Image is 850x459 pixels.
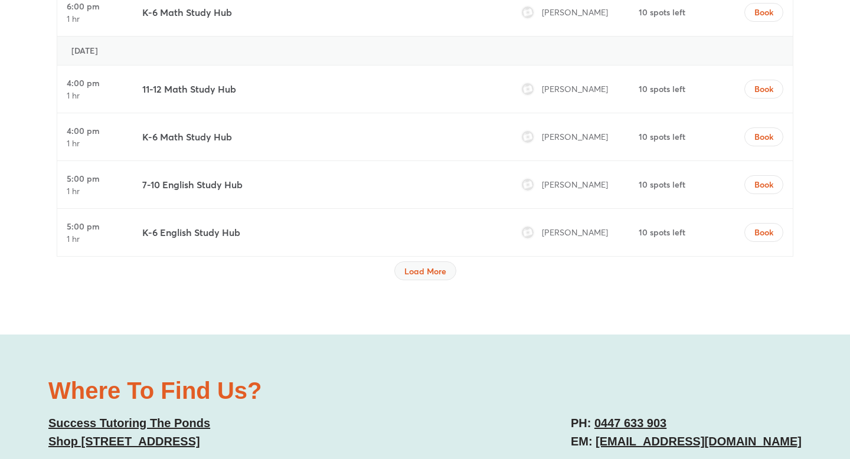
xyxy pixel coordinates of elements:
a: [EMAIL_ADDRESS][DOMAIN_NAME] [596,435,802,448]
h2: Where To Find Us? [48,379,413,402]
a: 0447 633 903 [594,417,666,430]
span: PH: [571,417,591,430]
a: Success Tutoring The PondsShop [STREET_ADDRESS] [48,417,210,448]
iframe: Chat Widget [648,326,850,459]
span: EM: [571,435,593,448]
